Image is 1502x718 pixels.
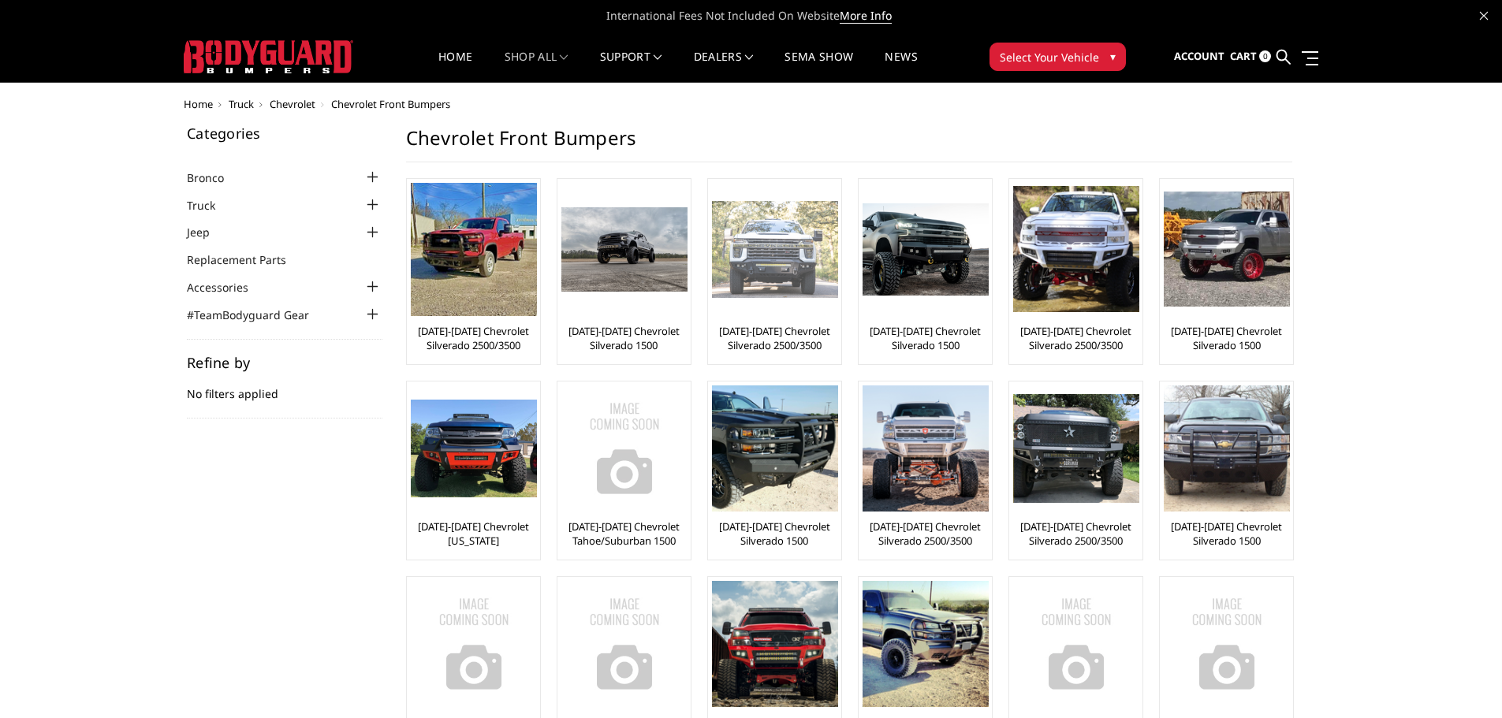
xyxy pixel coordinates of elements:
a: [DATE]-[DATE] Chevrolet Silverado 2500/3500 [712,324,837,352]
a: News [885,51,917,82]
img: BODYGUARD BUMPERS [184,40,353,73]
a: Accessories [187,279,268,296]
button: Select Your Vehicle [990,43,1126,71]
a: shop all [505,51,568,82]
a: [DATE]-[DATE] Chevrolet Tahoe/Suburban 1500 [561,519,687,548]
a: [DATE]-[DATE] Chevrolet Silverado 2500/3500 [411,324,536,352]
a: [DATE]-[DATE] Chevrolet Silverado 1500 [863,324,988,352]
h5: Refine by [187,355,382,370]
img: No Image [1164,581,1290,707]
a: [DATE]-[DATE] Chevrolet [US_STATE] [411,519,536,548]
h1: Chevrolet Front Bumpers [406,126,1292,162]
a: Home [438,51,472,82]
a: Dealers [694,51,754,82]
a: [DATE]-[DATE] Chevrolet Silverado 2500/3500 [1013,324,1139,352]
span: Chevrolet Front Bumpers [331,97,450,111]
a: SEMA Show [785,51,853,82]
a: Bronco [187,169,244,186]
a: [DATE]-[DATE] Chevrolet Silverado 1500 [1164,519,1289,548]
img: No Image [1013,581,1139,707]
img: No Image [411,581,537,707]
a: [DATE]-[DATE] Chevrolet Silverado 2500/3500 [863,519,988,548]
span: 0 [1259,50,1271,62]
a: Support [600,51,662,82]
span: Cart [1230,49,1257,63]
span: Select Your Vehicle [1000,49,1099,65]
a: Truck [187,197,235,214]
img: No Image [561,385,688,512]
span: ▾ [1110,48,1116,65]
h5: Categories [187,126,382,140]
a: Cart 0 [1230,35,1271,78]
div: No filters applied [187,355,382,419]
a: [DATE]-[DATE] Chevrolet Silverado 2500/3500 [1013,519,1139,548]
span: Account [1174,49,1224,63]
a: More Info [840,8,892,24]
a: #TeamBodyguard Gear [187,307,329,323]
img: No Image [561,581,688,707]
a: No Image [1164,581,1289,707]
a: [DATE]-[DATE] Chevrolet Silverado 1500 [1164,324,1289,352]
a: Account [1174,35,1224,78]
a: [DATE]-[DATE] Chevrolet Silverado 1500 [712,519,837,548]
iframe: Chat Widget [1423,642,1502,718]
a: Jeep [187,224,229,240]
a: No Image [1013,581,1139,707]
a: Truck [229,97,254,111]
a: [DATE]-[DATE] Chevrolet Silverado 1500 [561,324,687,352]
a: Chevrolet [270,97,315,111]
a: Replacement Parts [187,251,306,268]
a: Home [184,97,213,111]
a: No Image [411,581,536,707]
